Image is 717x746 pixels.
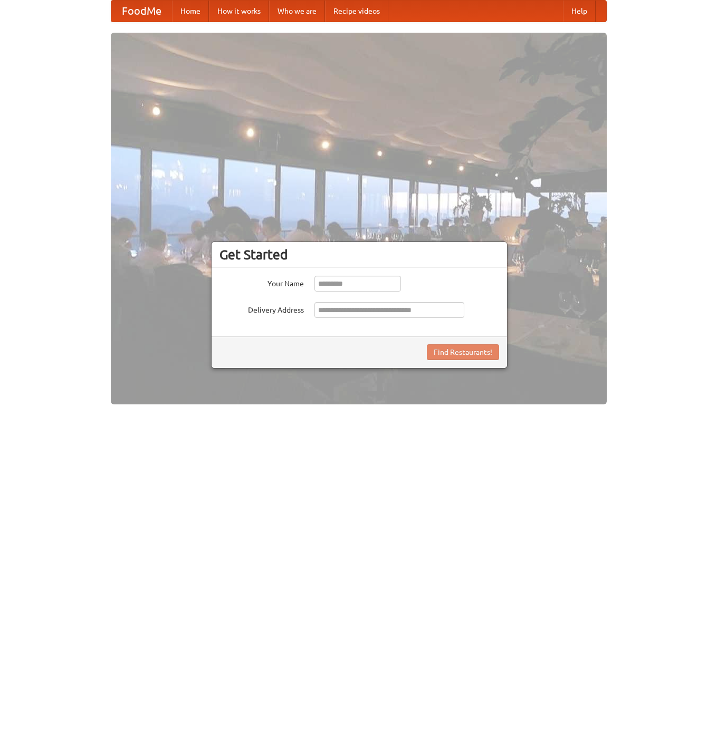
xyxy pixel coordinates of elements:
[172,1,209,22] a: Home
[111,1,172,22] a: FoodMe
[427,344,499,360] button: Find Restaurants!
[269,1,325,22] a: Who we are
[219,276,304,289] label: Your Name
[219,302,304,315] label: Delivery Address
[209,1,269,22] a: How it works
[563,1,596,22] a: Help
[219,247,499,263] h3: Get Started
[325,1,388,22] a: Recipe videos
